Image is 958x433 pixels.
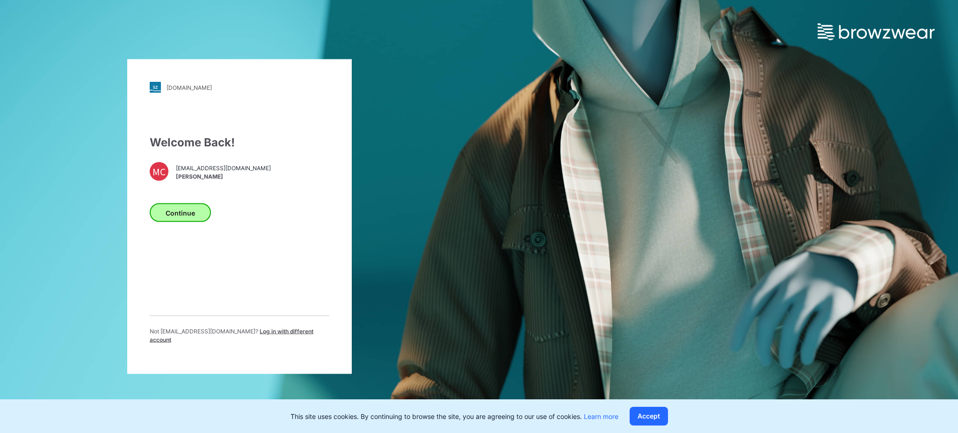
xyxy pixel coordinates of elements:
div: MC [150,162,168,181]
a: Learn more [584,412,618,420]
img: browzwear-logo.e42bd6dac1945053ebaf764b6aa21510.svg [818,23,935,40]
a: [DOMAIN_NAME] [150,82,329,93]
div: Welcome Back! [150,134,329,151]
span: [PERSON_NAME] [176,172,271,180]
p: Not [EMAIL_ADDRESS][DOMAIN_NAME] ? [150,327,329,344]
img: stylezone-logo.562084cfcfab977791bfbf7441f1a819.svg [150,82,161,93]
button: Accept [630,407,668,426]
span: [EMAIL_ADDRESS][DOMAIN_NAME] [176,164,271,172]
p: This site uses cookies. By continuing to browse the site, you are agreeing to our use of cookies. [290,411,618,421]
button: Continue [150,203,211,222]
div: [DOMAIN_NAME] [167,84,212,91]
